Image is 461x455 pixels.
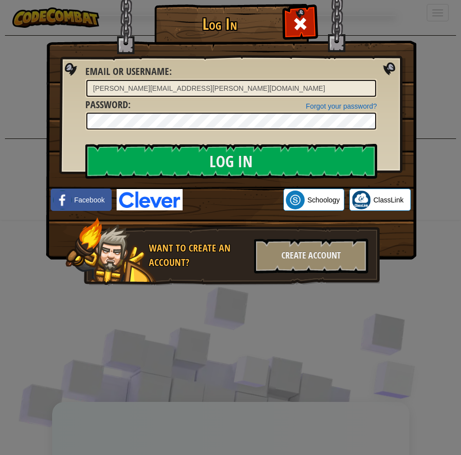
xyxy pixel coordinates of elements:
[352,191,371,209] img: classlink-logo-small.png
[85,144,377,179] input: Log In
[85,98,128,111] span: Password
[85,98,131,112] label: :
[85,65,172,79] label: :
[157,15,283,33] h1: Log In
[74,195,105,205] span: Facebook
[286,191,305,209] img: schoology.png
[85,65,169,78] span: Email or Username
[53,191,72,209] img: facebook_small.png
[183,189,283,211] iframe: Sign in with Google Button
[307,195,339,205] span: Schoology
[373,195,403,205] span: ClassLink
[149,241,248,269] div: Want to create an account?
[117,189,183,210] img: clever-logo-blue.png
[306,102,377,110] a: Forgot your password?
[254,239,368,273] div: Create Account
